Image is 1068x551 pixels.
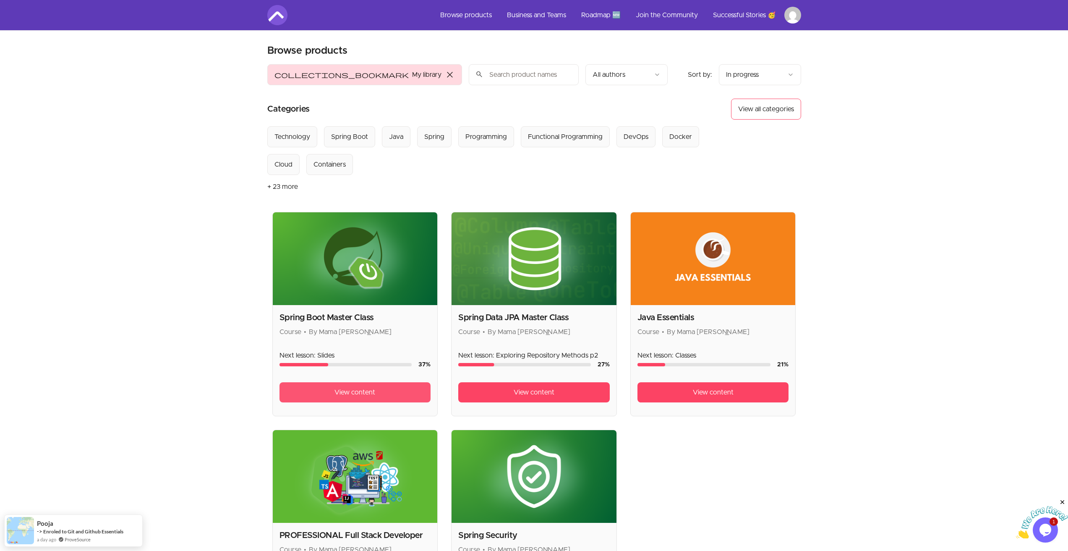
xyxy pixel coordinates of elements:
[267,44,347,57] h1: Browse products
[452,212,616,305] img: Product image for Spring Data JPA Master Class
[637,363,771,366] div: Course progress
[488,329,570,335] span: By Mama [PERSON_NAME]
[452,430,616,523] img: Product image for Spring Security
[598,362,610,368] span: 27 %
[458,312,610,324] h2: Spring Data JPA Master Class
[784,7,801,24] img: Profile image for Kyle Guerrero
[37,520,53,527] span: Pooja
[719,64,801,85] button: Product sort options
[279,363,412,366] div: Course progress
[279,530,431,541] h2: PROFESSIONAL Full Stack Developer
[777,362,789,368] span: 21 %
[424,132,444,142] div: Spring
[304,329,306,335] span: •
[274,159,292,170] div: Cloud
[433,5,499,25] a: Browse products
[433,5,801,25] nav: Main
[637,312,789,324] h2: Java Essentials
[458,530,610,541] h2: Spring Security
[273,430,438,523] img: Product image for PROFESSIONAL Full Stack Developer
[624,132,648,142] div: DevOps
[37,536,56,543] span: a day ago
[313,159,346,170] div: Containers
[688,71,712,78] span: Sort by:
[585,64,668,85] button: Filter by author
[267,64,462,85] button: Filter by My library
[267,99,310,120] h2: Categories
[267,5,287,25] img: Amigoscode logo
[514,387,554,397] span: View content
[274,70,409,80] span: collections_bookmark
[637,329,659,335] span: Course
[637,382,789,402] a: View content
[273,212,438,305] img: Product image for Spring Boot Master Class
[65,536,91,543] a: ProveSource
[37,528,42,535] span: ->
[469,64,579,85] input: Search product names
[574,5,627,25] a: Roadmap 🆕
[445,70,455,80] span: close
[662,329,664,335] span: •
[418,362,431,368] span: 37 %
[279,329,301,335] span: Course
[629,5,705,25] a: Join the Community
[458,329,480,335] span: Course
[693,387,734,397] span: View content
[334,387,375,397] span: View content
[483,329,485,335] span: •
[637,350,789,360] p: Next lesson: Classes
[279,350,431,360] p: Next lesson: Slides
[669,132,692,142] div: Docker
[389,132,403,142] div: Java
[475,68,483,80] span: search
[331,132,368,142] div: Spring Boot
[465,132,507,142] div: Programming
[667,329,749,335] span: By Mama [PERSON_NAME]
[706,5,783,25] a: Successful Stories 🥳
[43,528,123,535] a: Enroled to Git and Github Essentials
[7,517,34,544] img: provesource social proof notification image
[458,363,591,366] div: Course progress
[458,382,610,402] a: View content
[267,175,298,198] button: + 23 more
[279,312,431,324] h2: Spring Boot Master Class
[631,212,796,305] img: Product image for Java Essentials
[279,382,431,402] a: View content
[309,329,392,335] span: By Mama [PERSON_NAME]
[731,99,801,120] button: View all categories
[528,132,603,142] div: Functional Programming
[274,132,310,142] div: Technology
[458,350,610,360] p: Next lesson: Exploring Repository Methods p2
[1016,499,1068,538] iframe: chat widget
[500,5,573,25] a: Business and Teams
